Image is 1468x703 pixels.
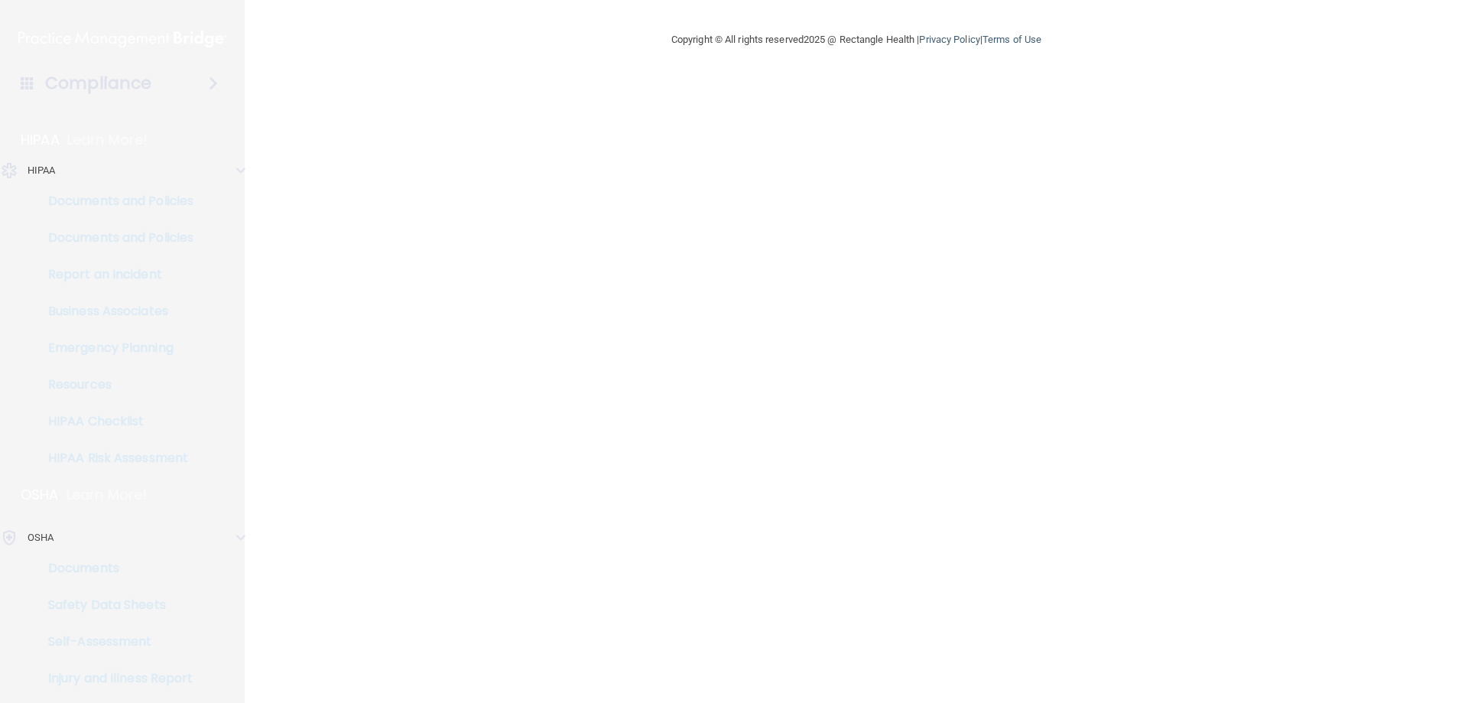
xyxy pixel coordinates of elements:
p: Business Associates [10,304,219,319]
p: Safety Data Sheets [10,597,219,613]
p: Documents and Policies [10,194,219,209]
img: PMB logo [18,24,226,54]
p: Report an Incident [10,267,219,282]
a: Privacy Policy [919,34,979,45]
p: Self-Assessment [10,634,219,649]
p: Emergency Planning [10,340,219,356]
h4: Compliance [45,73,151,94]
a: Terms of Use [982,34,1041,45]
p: Injury and Illness Report [10,671,219,686]
div: Copyright © All rights reserved 2025 @ Rectangle Health | | [577,15,1135,64]
p: Documents and Policies [10,230,219,246]
p: Resources [10,377,219,392]
p: OSHA [21,486,59,504]
p: Documents [10,561,219,576]
p: HIPAA [21,131,60,149]
p: OSHA [28,529,54,547]
p: Learn More! [67,486,148,504]
p: Learn More! [67,131,148,149]
p: HIPAA Risk Assessment [10,451,219,466]
p: HIPAA [28,161,56,180]
p: HIPAA Checklist [10,414,219,429]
